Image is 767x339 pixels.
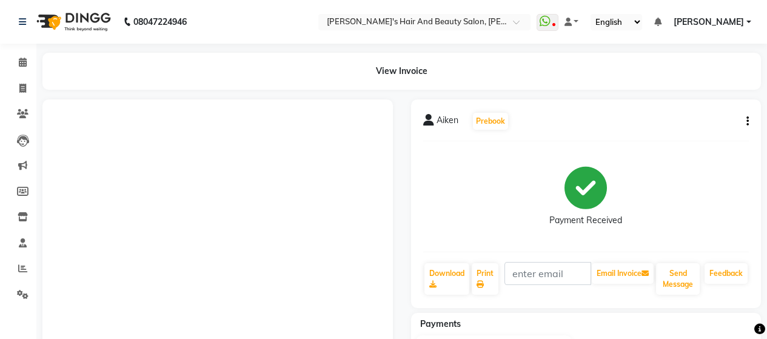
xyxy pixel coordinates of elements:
[674,16,744,29] span: [PERSON_NAME]
[420,318,461,329] span: Payments
[437,114,458,131] span: Aiken
[42,53,761,90] div: View Invoice
[31,5,114,39] img: logo
[472,263,498,295] a: Print
[592,263,654,284] button: Email Invoice
[656,263,700,295] button: Send Message
[705,263,748,284] a: Feedback
[504,262,592,285] input: enter email
[133,5,187,39] b: 08047224946
[424,263,469,295] a: Download
[473,113,508,130] button: Prebook
[549,214,622,227] div: Payment Received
